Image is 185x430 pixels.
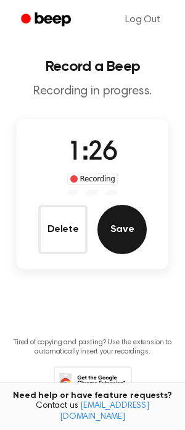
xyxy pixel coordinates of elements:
a: [EMAIL_ADDRESS][DOMAIN_NAME] [60,402,149,421]
h1: Record a Beep [10,59,175,74]
p: Tired of copying and pasting? Use the extension to automatically insert your recordings. [10,338,175,357]
p: Recording in progress. [10,84,175,99]
span: 1:26 [68,140,117,166]
div: Recording [67,173,118,185]
a: Log Out [113,5,173,35]
span: Contact us [7,401,178,423]
button: Save Audio Record [97,205,147,254]
a: Beep [12,8,82,32]
button: Delete Audio Record [38,205,88,254]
